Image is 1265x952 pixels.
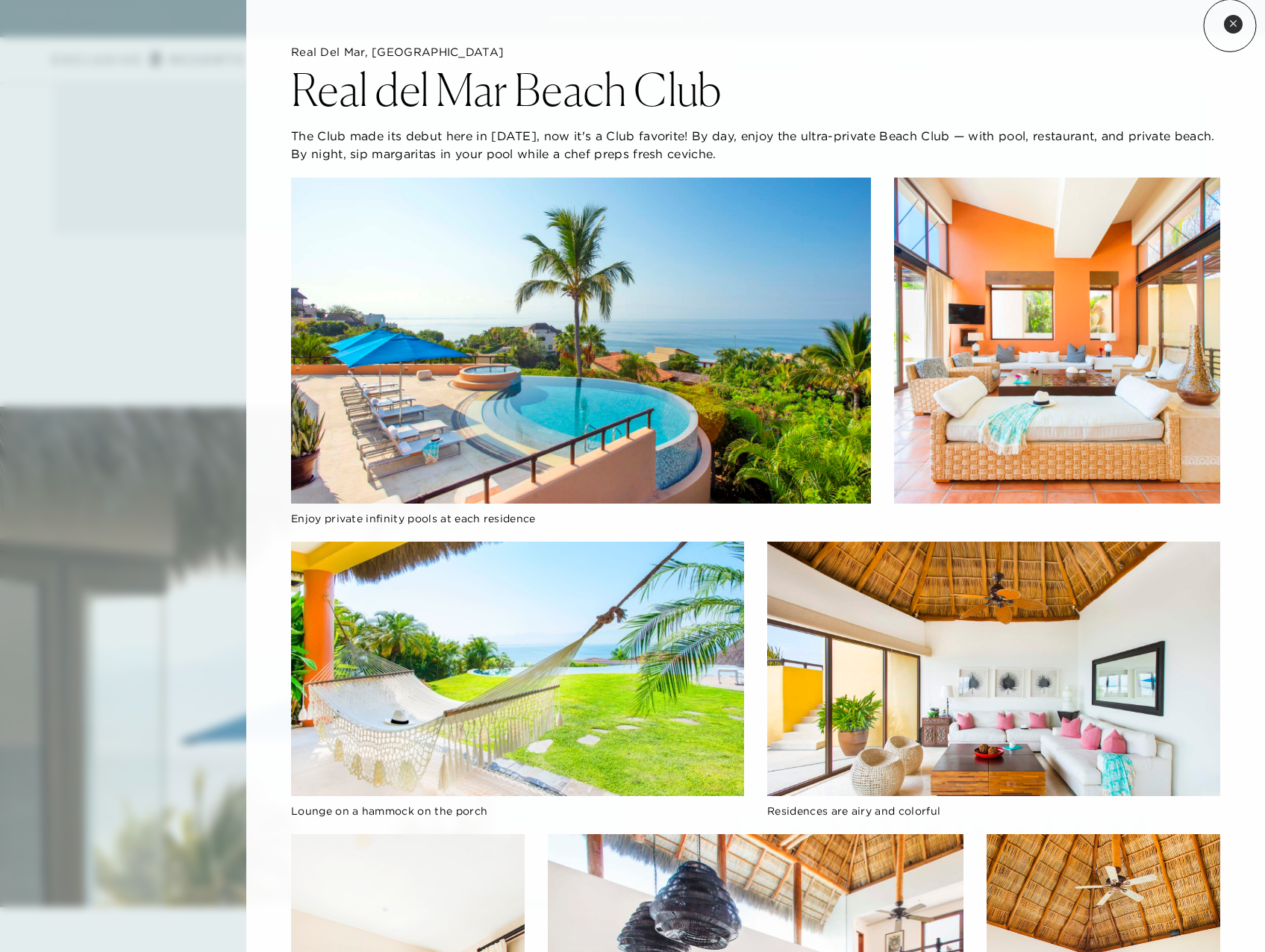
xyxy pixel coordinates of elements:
h2: Real del Mar Beach Club [291,67,722,112]
h5: Real del Mar, [GEOGRAPHIC_DATA] [291,45,1220,60]
iframe: Qualified Messenger [1196,883,1265,952]
span: Lounge on a hammock on the porch [291,804,487,818]
span: Residences are airy and colorful [767,804,940,818]
p: The Club made its debut here in [DATE], now it's a Club favorite! By day, enjoy the ultra-private... [291,127,1220,163]
span: Enjoy private infinity pools at each residence [291,512,536,525]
